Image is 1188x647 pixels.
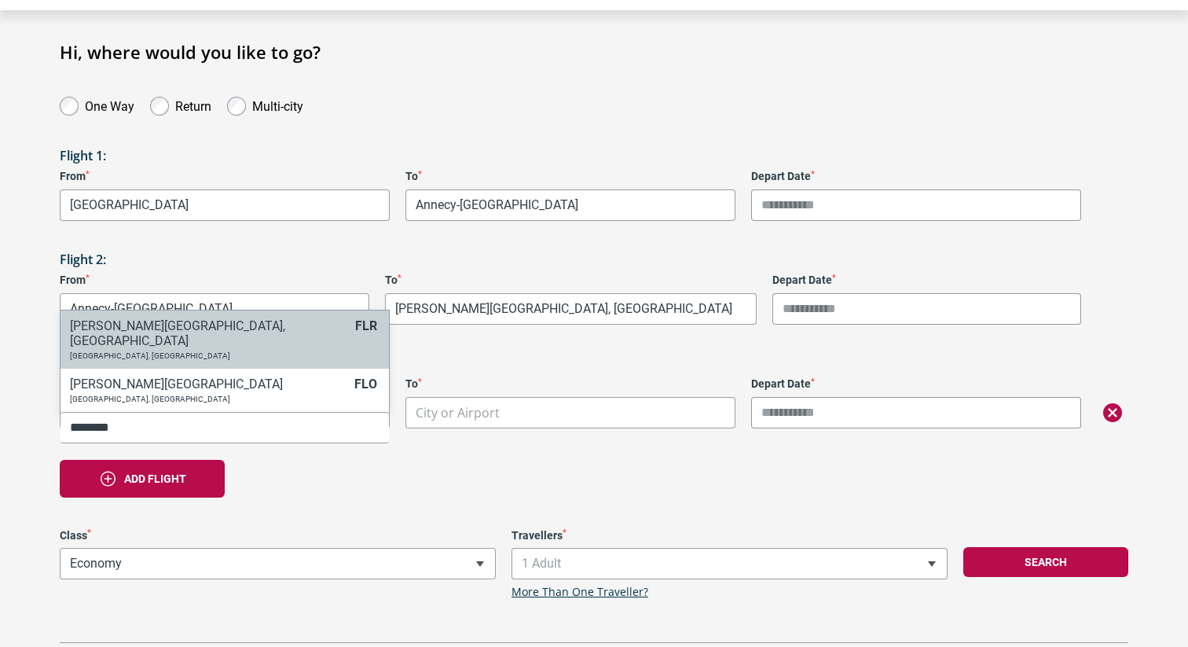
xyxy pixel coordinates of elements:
span: Annecy, France [406,190,735,220]
label: One Way [85,95,134,114]
h1: Hi, where would you like to go? [60,42,1128,62]
span: City or Airport [416,404,500,421]
h3: Flight 2: [60,252,1128,267]
label: Class [60,529,496,542]
h6: [PERSON_NAME][GEOGRAPHIC_DATA] [70,377,346,392]
label: To [405,170,735,183]
p: [GEOGRAPHIC_DATA], [GEOGRAPHIC_DATA] [70,351,347,361]
h3: Flight 1: [60,149,1128,164]
span: 1 Adult [512,549,947,579]
span: City or Airport [405,397,735,428]
h3: Flight 3: [60,356,1128,371]
label: From [60,274,369,287]
label: Depart Date [751,377,1081,391]
span: City or Airport [406,398,735,428]
span: Economy [60,549,495,579]
span: Florence, Italy [386,294,756,324]
label: Return [175,95,211,114]
span: Economy [60,548,496,579]
span: FLO [354,377,377,392]
button: Add flight [60,460,225,498]
label: Multi-city [252,95,303,114]
span: Annecy, France [60,294,368,324]
span: City or Airport [60,397,390,428]
label: From [60,170,390,183]
span: Melbourne, Australia [60,189,390,221]
label: Depart Date [751,170,1081,183]
span: Annecy, France [60,293,369,325]
h6: [PERSON_NAME][GEOGRAPHIC_DATA], [GEOGRAPHIC_DATA] [70,318,347,348]
label: Depart Date [772,274,1082,287]
label: To [405,377,735,391]
span: Annecy, France [405,189,735,221]
span: Florence, Italy [385,293,757,325]
span: FLR [355,318,377,333]
a: More Than One Traveller? [511,586,648,599]
span: 1 Adult [511,548,948,579]
p: [GEOGRAPHIC_DATA], [GEOGRAPHIC_DATA] [70,395,346,404]
span: Melbourne, Australia [60,190,389,220]
label: To [385,274,757,287]
label: Travellers [511,529,948,542]
button: Search [963,547,1128,577]
input: Search [60,412,389,443]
